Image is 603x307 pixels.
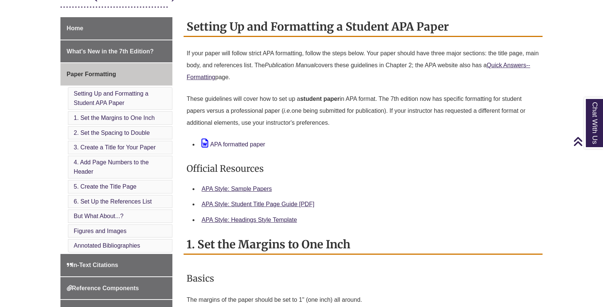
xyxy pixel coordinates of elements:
[187,90,540,132] p: These guidelines will cover how to set up a in APA format. The 7th edition now has specific forma...
[201,141,265,148] a: APA formatted paper
[201,217,297,223] a: APA Style: Headings Style Template
[74,183,137,190] a: 5. Create the Title Page
[284,108,291,114] em: i.e.
[74,228,126,234] a: Figures and Images
[187,44,540,86] p: If your paper will follow strict APA formatting, follow the steps below. Your paper should have t...
[60,40,173,63] a: What's New in the 7th Edition?
[60,254,173,276] a: In-Text Citations
[74,242,140,249] a: Annotated Bibliographies
[60,17,173,40] a: Home
[60,277,173,300] a: Reference Components
[300,96,340,102] strong: student paper
[74,130,150,136] a: 2. Set the Spacing to Double
[74,198,152,205] a: 6. Set Up the References List
[67,262,118,268] span: In-Text Citations
[67,48,154,55] span: What's New in the 7th Edition?
[74,213,124,219] a: But What About...?
[265,62,315,68] em: Publication Manual
[201,186,272,192] a: APA Style: Sample Papers
[184,17,543,37] h2: Setting Up and Formatting a Student APA Paper
[201,201,314,207] a: APA Style: Student Title Page Guide [PDF]
[67,71,116,77] span: Paper Formatting
[67,285,139,291] span: Reference Components
[74,115,155,121] a: 1. Set the Margins to One Inch
[187,270,540,287] h3: Basics
[74,159,149,175] a: 4. Add Page Numbers to the Header
[184,235,543,255] h2: 1. Set the Margins to One Inch
[74,90,149,106] a: Setting Up and Formatting a Student APA Paper
[187,160,540,177] h3: Official Resources
[67,25,83,31] span: Home
[60,63,173,86] a: Paper Formatting
[74,144,156,151] a: 3. Create a Title for Your Paper
[573,136,601,146] a: Back to Top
